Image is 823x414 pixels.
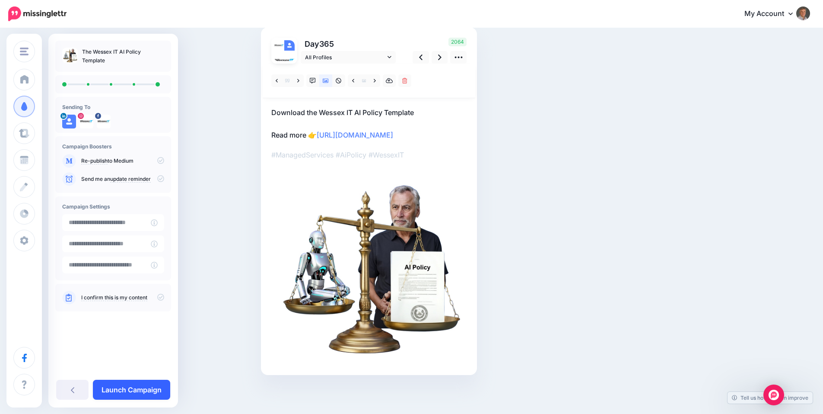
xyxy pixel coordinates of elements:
[274,51,295,71] img: 327928650_673138581274106_3875633941848458916_n-bsa154355.jpg
[319,39,334,48] span: 365
[284,40,295,51] img: user_default_image.png
[448,38,467,46] span: 2064
[728,392,813,404] a: Tell us how we can improve
[62,104,164,110] h4: Sending To
[763,385,784,405] div: Open Intercom Messenger
[81,157,108,164] a: Re-publish
[62,143,164,150] h4: Campaign Boosters
[82,48,164,65] p: The Wessex IT AI Policy Template
[305,53,385,62] span: All Profiles
[81,294,147,301] a: I confirm this is my content
[271,107,467,141] p: Download the Wessex IT AI Policy Template Read more 👉
[20,48,29,55] img: menu.png
[62,48,78,63] img: 9b304f6287659f94b33f6d4788403b55_thumb.jpg
[110,176,151,183] a: update reminder
[317,131,393,139] a: [URL][DOMAIN_NAME]
[271,169,467,365] img: 7cd041e1724a1c9da5c4e627d009b8e1.jpg
[271,149,467,160] p: #ManagedServices #AiPolicy #WessexIT
[736,3,810,25] a: My Account
[97,115,111,128] img: 298904122_491295303008062_5151176161762072367_n-bsa154353.jpg
[62,115,76,128] img: user_default_image.png
[81,157,164,165] p: to Medium
[62,203,164,210] h4: Campaign Settings
[274,40,284,51] img: 298904122_491295303008062_5151176161762072367_n-bsa154353.jpg
[79,115,93,128] img: 327928650_673138581274106_3875633941848458916_n-bsa154355.jpg
[301,38,397,50] p: Day
[301,51,396,64] a: All Profiles
[81,175,164,183] p: Send me an
[8,6,67,21] img: Missinglettr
